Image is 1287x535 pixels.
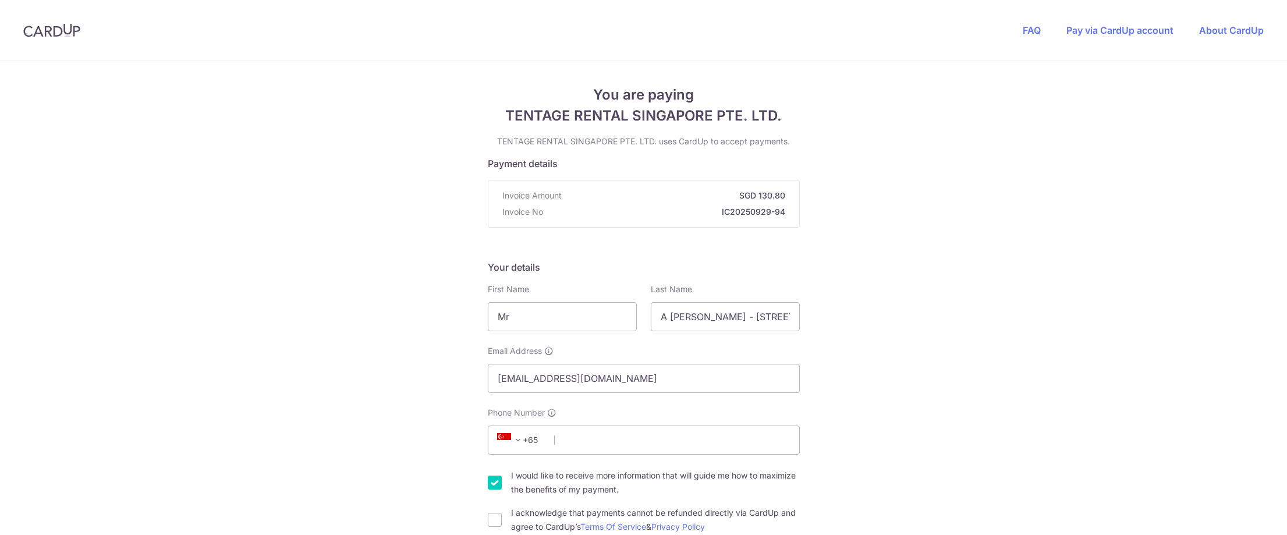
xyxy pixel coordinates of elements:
label: Last Name [651,284,692,295]
span: Invoice No [502,206,543,218]
h5: Your details [488,260,800,274]
span: Phone Number [488,407,545,419]
span: +65 [497,433,525,447]
label: I would like to receive more information that will guide me how to maximize the benefits of my pa... [511,469,800,497]
a: FAQ [1023,24,1041,36]
strong: IC20250929-94 [548,206,785,218]
input: Email address [488,364,800,393]
input: First name [488,302,637,331]
strong: SGD 130.80 [566,190,785,201]
span: Invoice Amount [502,190,562,201]
label: First Name [488,284,529,295]
p: TENTAGE RENTAL SINGAPORE PTE. LTD. uses CardUp to accept payments. [488,136,800,147]
span: +65 [494,433,546,447]
a: Terms Of Service [580,522,646,532]
img: CardUp [23,23,80,37]
input: Last name [651,302,800,331]
a: Privacy Policy [651,522,705,532]
a: About CardUp [1199,24,1264,36]
span: TENTAGE RENTAL SINGAPORE PTE. LTD. [488,105,800,126]
span: You are paying [488,84,800,105]
span: Email Address [488,345,542,357]
h5: Payment details [488,157,800,171]
label: I acknowledge that payments cannot be refunded directly via CardUp and agree to CardUp’s & [511,506,800,534]
a: Pay via CardUp account [1066,24,1173,36]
